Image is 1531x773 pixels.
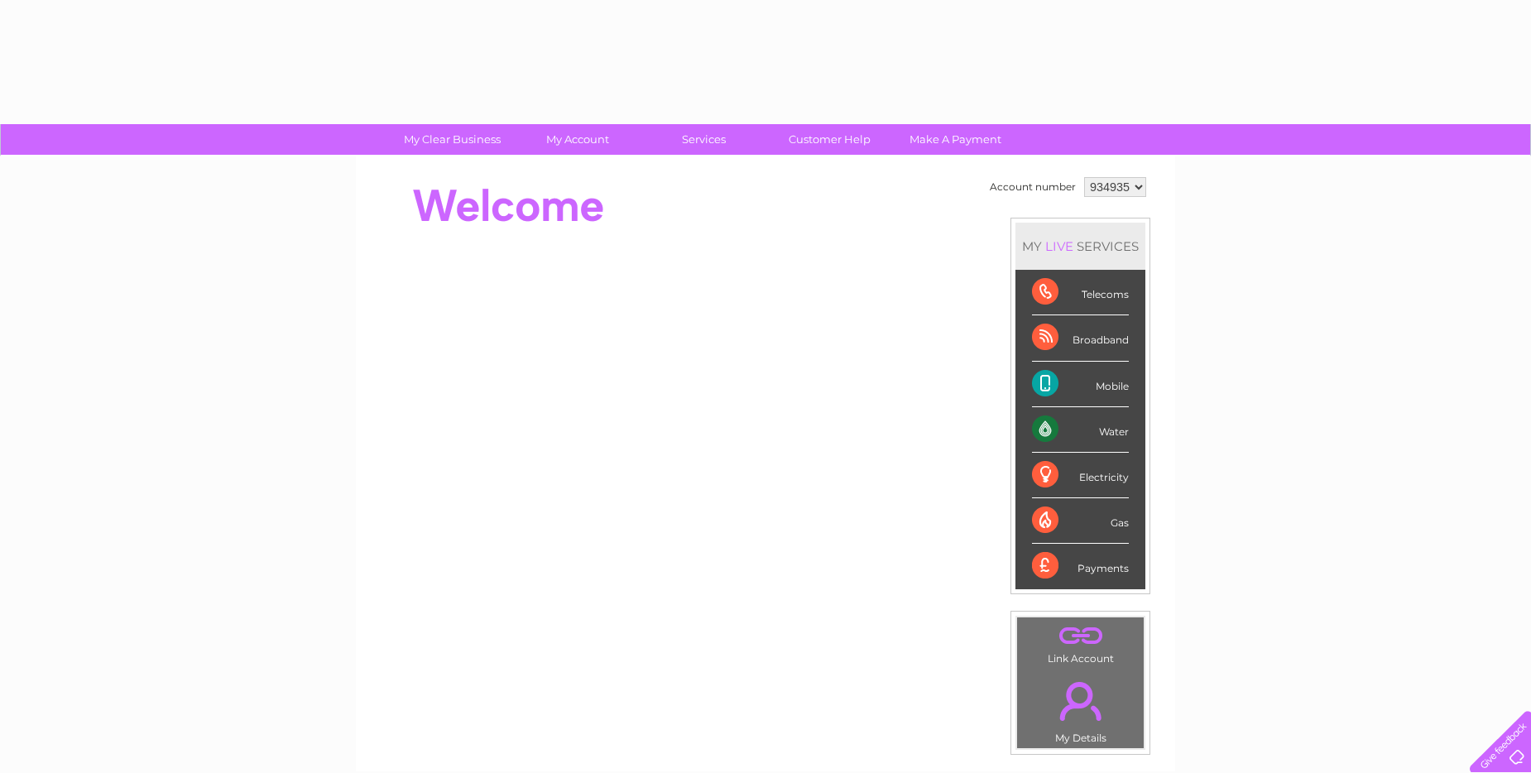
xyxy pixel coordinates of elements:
[1042,238,1077,254] div: LIVE
[1032,498,1129,544] div: Gas
[1021,622,1140,651] a: .
[1021,672,1140,730] a: .
[1032,315,1129,361] div: Broadband
[1032,544,1129,588] div: Payments
[1032,270,1129,315] div: Telecoms
[761,124,898,155] a: Customer Help
[1032,362,1129,407] div: Mobile
[1016,668,1145,749] td: My Details
[636,124,772,155] a: Services
[1016,617,1145,669] td: Link Account
[1032,407,1129,453] div: Water
[1032,453,1129,498] div: Electricity
[887,124,1024,155] a: Make A Payment
[986,173,1080,201] td: Account number
[1015,223,1145,270] div: MY SERVICES
[384,124,521,155] a: My Clear Business
[510,124,646,155] a: My Account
